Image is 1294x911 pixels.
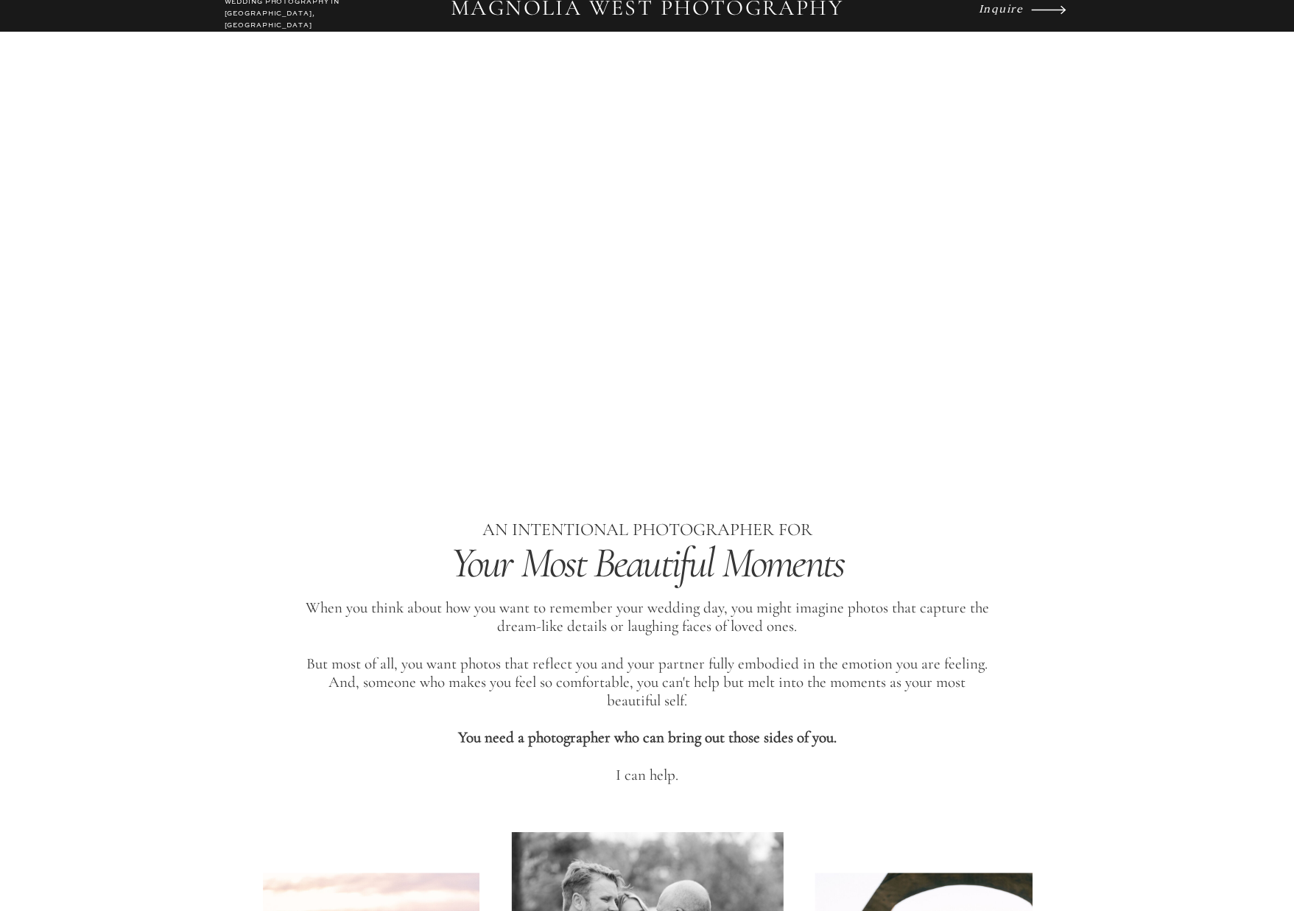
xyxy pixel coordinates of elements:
i: Inquire [979,1,1024,15]
i: Timeless Images & an Unparalleled Experience [339,324,955,377]
h1: Los Angeles Wedding Photographer [365,399,930,429]
p: AN INTENTIONAL PHOTOGRAPHER FOR [365,516,931,545]
i: Your Most Beautiful Moments [451,537,844,589]
p: When you think about how you want to remember your wedding day, you might imagine photos that cap... [306,598,989,792]
b: You need a photographer who can bring out those sides of you. [458,728,837,747]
